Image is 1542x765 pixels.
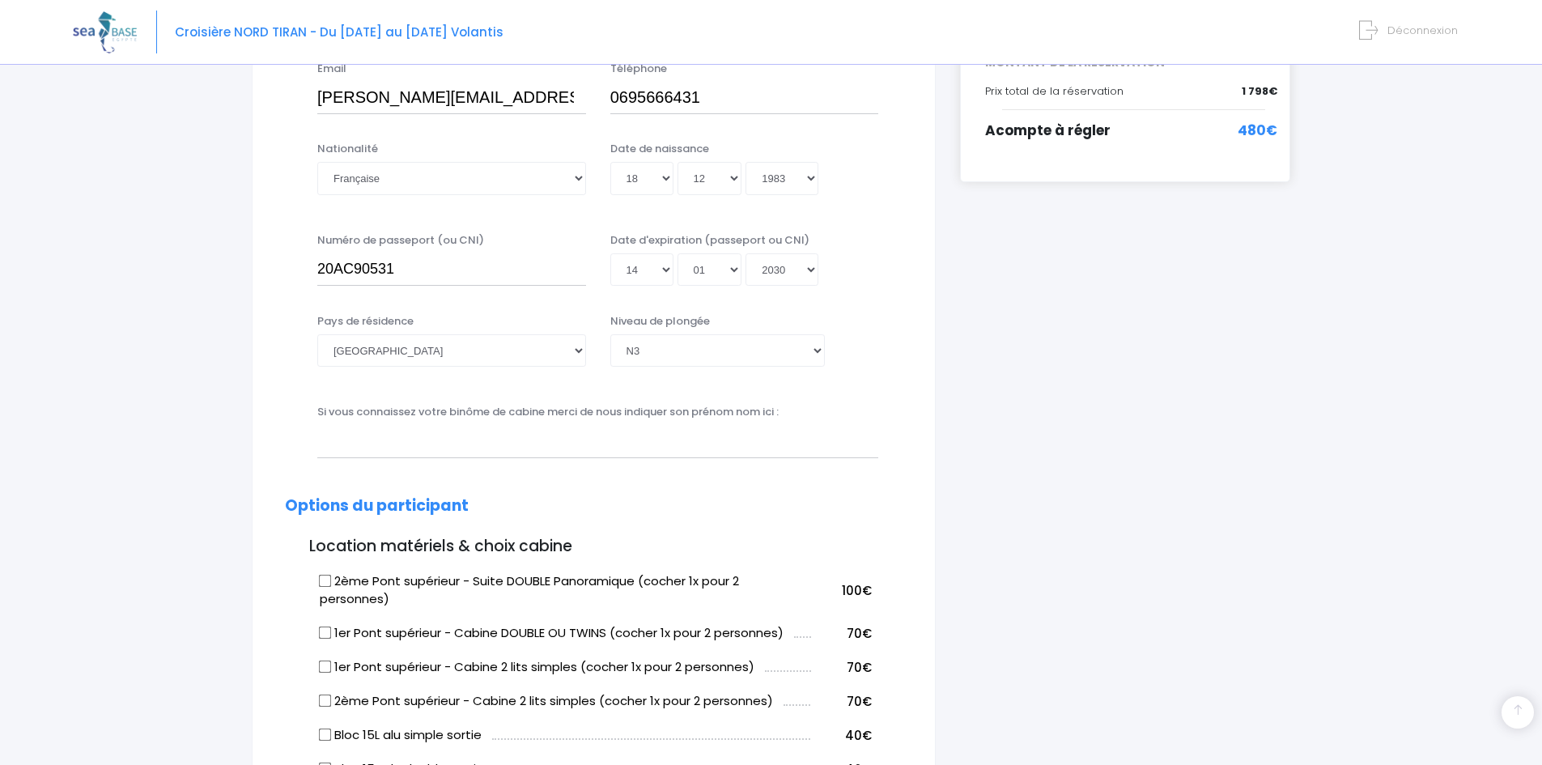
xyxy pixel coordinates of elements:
[317,404,779,420] label: Si vous connaissez votre binôme de cabine merci de nous indiquer son prénom nom ici :
[317,141,378,157] label: Nationalité
[985,83,1124,99] span: Prix total de la réservation
[320,726,482,745] label: Bloc 15L alu simple sortie
[320,624,784,643] label: 1er Pont supérieur - Cabine DOUBLE OU TWINS (cocher 1x pour 2 personnes)
[317,313,414,329] label: Pays de résidence
[847,625,872,642] span: 70€
[1242,83,1277,100] span: 1 798€
[317,61,346,77] label: Email
[610,61,667,77] label: Téléphone
[847,659,872,676] span: 70€
[985,121,1111,140] span: Acompte à régler
[319,661,332,674] input: 1er Pont supérieur - Cabine 2 lits simples (cocher 1x pour 2 personnes)
[1387,23,1458,38] span: Déconnexion
[842,582,872,599] span: 100€
[175,23,503,40] span: Croisière NORD TIRAN - Du [DATE] au [DATE] Volantis
[320,572,811,609] label: 2ème Pont supérieur - Suite DOUBLE Panoramique (cocher 1x pour 2 personnes)
[610,141,709,157] label: Date de naissance
[319,695,332,708] input: 2ème Pont supérieur - Cabine 2 lits simples (cocher 1x pour 2 personnes)
[285,497,903,516] h2: Options du participant
[319,729,332,742] input: Bloc 15L alu simple sortie
[317,232,484,249] label: Numéro de passeport (ou CNI)
[320,658,754,677] label: 1er Pont supérieur - Cabine 2 lits simples (cocher 1x pour 2 personnes)
[610,313,710,329] label: Niveau de plongée
[319,574,332,587] input: 2ème Pont supérieur - Suite DOUBLE Panoramique (cocher 1x pour 2 personnes)
[320,692,773,711] label: 2ème Pont supérieur - Cabine 2 lits simples (cocher 1x pour 2 personnes)
[1238,121,1277,142] span: 480€
[319,627,332,640] input: 1er Pont supérieur - Cabine DOUBLE OU TWINS (cocher 1x pour 2 personnes)
[285,538,903,556] h3: Location matériels & choix cabine
[845,727,872,744] span: 40€
[610,232,809,249] label: Date d'expiration (passeport ou CNI)
[847,693,872,710] span: 70€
